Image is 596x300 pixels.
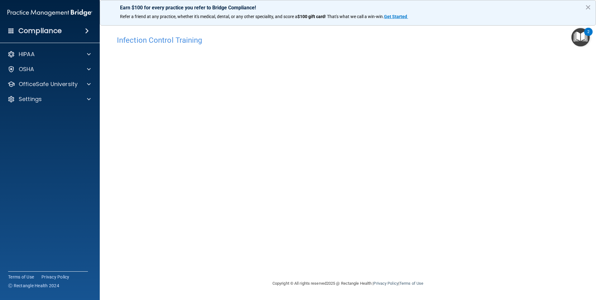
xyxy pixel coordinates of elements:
span: ! That's what we call a win-win. [325,14,384,19]
p: OfficeSafe University [19,80,78,88]
a: Settings [7,95,91,103]
a: Privacy Policy [41,274,70,280]
h4: Infection Control Training [117,36,579,44]
a: OSHA [7,65,91,73]
a: Get Started [384,14,408,19]
iframe: infection-control-training [117,48,429,240]
p: HIPAA [19,51,35,58]
div: 2 [587,32,589,40]
h4: Compliance [18,27,62,35]
button: Close [585,2,591,12]
div: Copyright © All rights reserved 2025 @ Rectangle Health | | [234,273,462,293]
p: Earn $100 for every practice you refer to Bridge Compliance! [120,5,576,11]
img: PMB logo [7,7,92,19]
p: OSHA [19,65,34,73]
a: OfficeSafe University [7,80,91,88]
button: Open Resource Center, 2 new notifications [571,28,590,46]
a: HIPAA [7,51,91,58]
a: Terms of Use [399,281,423,286]
strong: $100 gift card [297,14,325,19]
a: Terms of Use [8,274,34,280]
strong: Get Started [384,14,407,19]
span: Ⓒ Rectangle Health 2024 [8,283,59,289]
a: Privacy Policy [373,281,398,286]
span: Refer a friend at any practice, whether it's medical, dental, or any other speciality, and score a [120,14,297,19]
p: Settings [19,95,42,103]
